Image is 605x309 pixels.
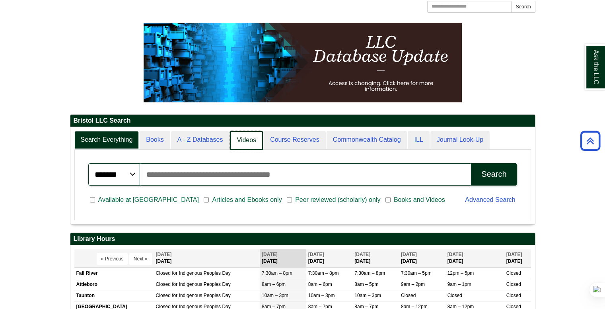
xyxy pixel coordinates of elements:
[74,279,154,290] td: Attleboro
[230,131,263,150] a: Videos
[506,282,521,287] span: Closed
[70,115,535,127] h2: Bristol LLC Search
[391,195,448,205] span: Books and Videos
[144,23,462,102] img: HTML tutorial
[447,270,474,276] span: 12pm – 5pm
[262,282,286,287] span: 8am – 6pm
[401,252,417,257] span: [DATE]
[308,252,324,257] span: [DATE]
[471,163,517,186] button: Search
[447,293,462,298] span: Closed
[156,282,171,287] span: Closed
[90,196,95,203] input: Available at [GEOGRAPHIC_DATA]
[308,282,332,287] span: 8am – 6pm
[506,252,522,257] span: [DATE]
[354,282,378,287] span: 8am – 5pm
[262,270,292,276] span: 7:30am – 8pm
[129,253,152,265] button: Next »
[408,131,429,149] a: ILL
[172,293,230,298] span: for Indigenous Peoples Day
[327,131,407,149] a: Commonwealth Catalog
[354,270,385,276] span: 7:30am – 8pm
[140,131,170,149] a: Books
[156,293,171,298] span: Closed
[354,293,381,298] span: 10am – 3pm
[209,195,285,205] span: Articles and Ebooks only
[308,293,335,298] span: 10am – 3pm
[352,249,399,267] th: [DATE]
[385,196,391,203] input: Books and Videos
[97,253,128,265] button: « Previous
[506,293,521,298] span: Closed
[172,270,230,276] span: for Indigenous Peoples Day
[264,131,326,149] a: Course Reserves
[287,196,292,203] input: Peer reviewed (scholarly) only
[308,270,339,276] span: 7:30am – 8pm
[481,170,506,179] div: Search
[511,1,535,13] button: Search
[262,252,278,257] span: [DATE]
[292,195,383,205] span: Peer reviewed (scholarly) only
[445,249,504,267] th: [DATE]
[447,282,471,287] span: 9am – 1pm
[74,131,139,149] a: Search Everything
[399,249,445,267] th: [DATE]
[504,249,531,267] th: [DATE]
[95,195,202,205] span: Available at [GEOGRAPHIC_DATA]
[156,270,171,276] span: Closed
[354,252,370,257] span: [DATE]
[204,196,209,203] input: Articles and Ebooks only
[172,282,230,287] span: for Indigenous Peoples Day
[401,293,416,298] span: Closed
[156,252,172,257] span: [DATE]
[306,249,353,267] th: [DATE]
[154,249,260,267] th: [DATE]
[74,290,154,301] td: Taunton
[262,293,288,298] span: 10am – 3pm
[260,249,306,267] th: [DATE]
[401,270,432,276] span: 7:30am – 5pm
[401,282,425,287] span: 9am – 2pm
[74,268,154,279] td: Fall River
[447,252,463,257] span: [DATE]
[70,233,535,245] h2: Library Hours
[506,270,521,276] span: Closed
[430,131,490,149] a: Journal Look-Up
[171,131,230,149] a: A - Z Databases
[465,196,515,203] a: Advanced Search
[578,135,603,146] a: Back to Top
